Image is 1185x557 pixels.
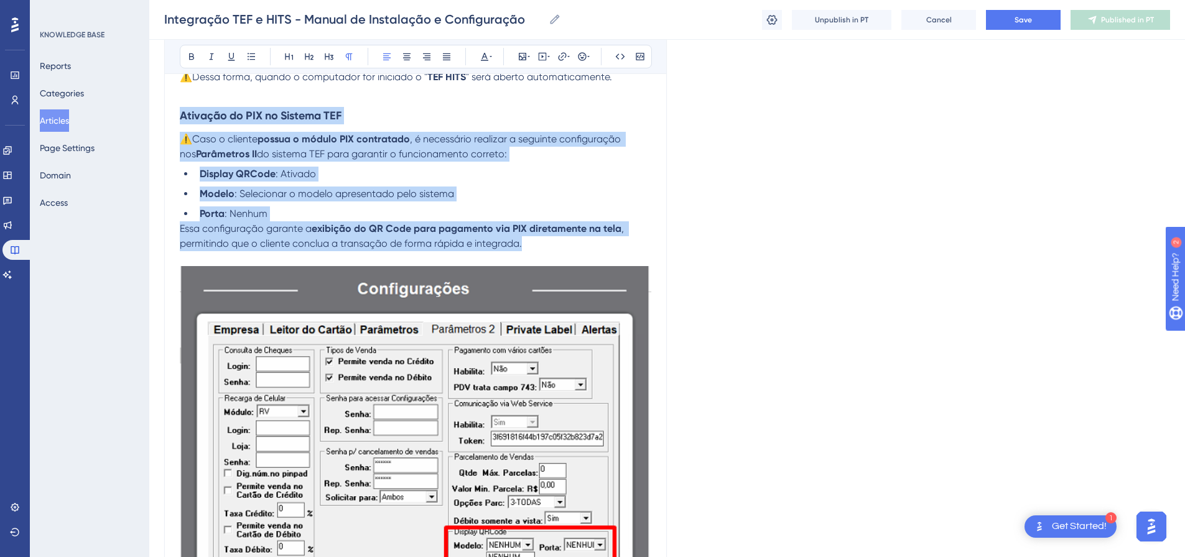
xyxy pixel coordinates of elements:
[1133,508,1170,545] iframe: UserGuiding AI Assistant Launcher
[1025,515,1117,538] div: Open Get Started! checklist, remaining modules: 1
[427,71,466,83] strong: TEF HITS
[1101,15,1154,25] span: Published in PT
[257,148,507,160] span: do sistema TEF para garantir o funcionamento correto:
[1015,15,1032,25] span: Save
[180,109,342,122] strong: Ativação do PIX no Sistema TEF
[986,10,1061,30] button: Save
[1105,512,1117,523] div: 1
[200,208,225,219] strong: Porta
[40,55,71,77] button: Reports
[180,71,427,83] span: ⚠️Dessa forma, quando o computador for iniciado o "
[258,133,410,145] strong: possua o módulo PIX contratado
[792,10,891,30] button: Unpublish in PT
[192,133,258,145] span: Caso o cliente
[40,191,68,214] button: Access
[466,71,612,83] span: " será aberto automaticamente.
[1032,519,1047,534] img: launcher-image-alternative-text
[225,208,267,219] span: : Nenhum
[29,3,78,18] span: Need Help?
[901,10,976,30] button: Cancel
[276,168,316,180] span: : Ativado
[235,188,454,200] span: : Selecionar o modelo apresentado pelo sistema
[200,188,235,200] strong: Modelo
[40,82,84,104] button: Categories
[196,148,257,160] strong: Parâmetros II
[180,133,192,145] strong: ⚠️
[40,137,95,159] button: Page Settings
[40,30,105,40] div: KNOWLEDGE BASE
[1071,10,1170,30] button: Published in PT
[86,6,90,16] div: 2
[180,223,312,234] span: Essa configuração garante a
[815,15,868,25] span: Unpublish in PT
[40,109,69,132] button: Articles
[40,164,71,186] button: Domain
[312,223,621,234] strong: exibição do QR Code para pagamento via PIX diretamente na tela
[926,15,952,25] span: Cancel
[1052,520,1107,533] div: Get Started!
[200,168,276,180] strong: Display QRCode
[164,11,544,28] input: Article Name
